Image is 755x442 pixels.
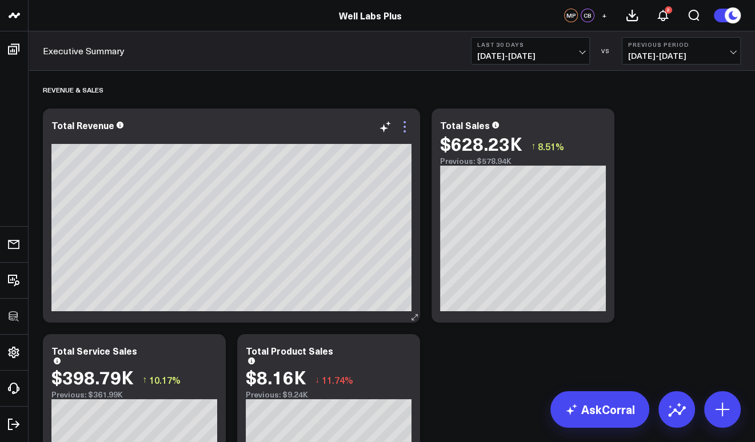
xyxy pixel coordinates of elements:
div: Total Service Sales [51,344,137,357]
div: $628.23K [440,133,522,154]
div: Previous: $578.94K [440,156,606,166]
div: MP [564,9,578,22]
b: Last 30 Days [477,41,584,48]
div: Total Sales [440,119,490,131]
span: 11.74% [322,373,353,386]
div: CB [581,9,594,22]
a: Executive Summary [43,45,125,57]
div: VS [596,47,616,54]
span: ↓ [315,372,319,387]
button: Last 30 Days[DATE]-[DATE] [471,37,590,65]
div: $398.79K [51,367,134,387]
a: Well Labs Plus [339,9,402,22]
span: 8.51% [538,140,564,152]
span: ↑ [142,372,147,387]
div: $8.16K [246,367,306,387]
div: Revenue & Sales [43,77,103,103]
span: [DATE] - [DATE] [628,51,734,61]
span: [DATE] - [DATE] [477,51,584,61]
span: + [602,11,607,19]
div: Previous: $9.24K [246,390,412,399]
button: Previous Period[DATE]-[DATE] [622,37,741,65]
div: Total Revenue [51,119,114,131]
span: 10.17% [149,373,181,386]
div: Total Product Sales [246,344,333,357]
b: Previous Period [628,41,734,48]
span: ↑ [531,139,536,154]
div: 2 [665,6,672,14]
button: + [597,9,611,22]
div: Previous: $361.99K [51,390,217,399]
a: AskCorral [550,391,649,428]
